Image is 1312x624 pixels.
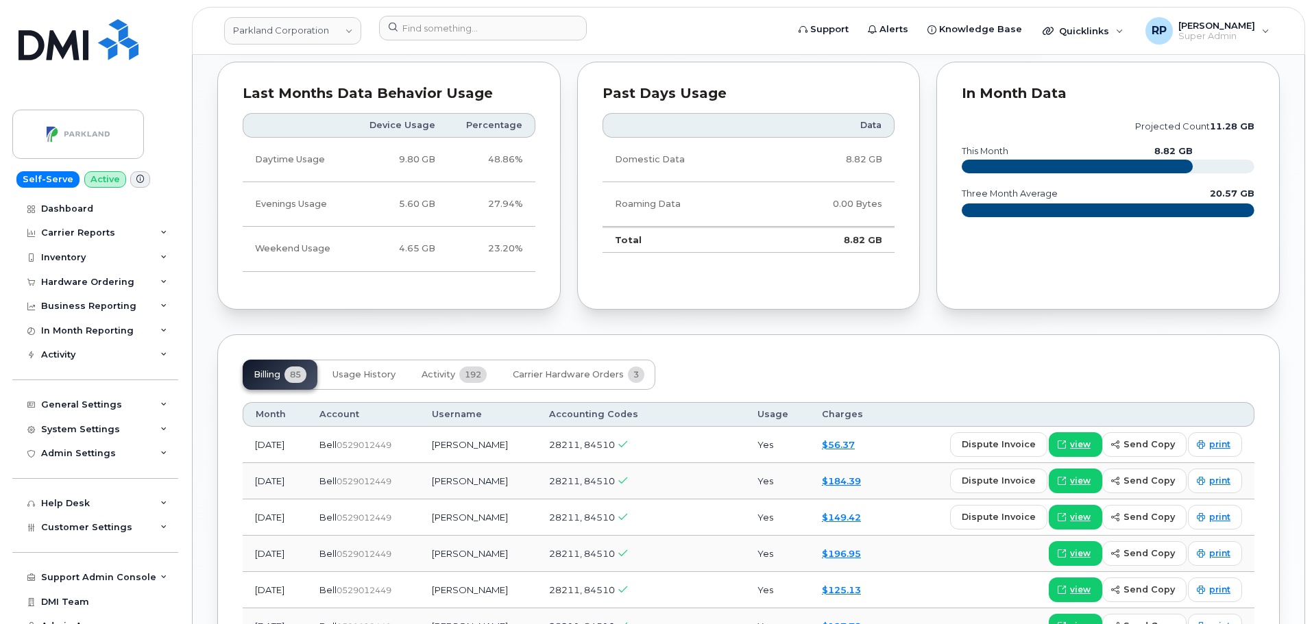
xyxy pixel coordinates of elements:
[745,536,810,572] td: Yes
[1188,541,1242,566] a: print
[1152,23,1167,39] span: RP
[603,87,895,101] div: Past Days Usage
[628,366,644,383] span: 3
[962,87,1254,101] div: In Month Data
[603,227,766,253] td: Total
[549,584,615,595] span: 28211, 84510
[513,369,624,380] span: Carrier Hardware Orders
[337,476,391,486] span: 0529012449
[745,463,810,499] td: Yes
[243,536,307,572] td: [DATE]
[420,427,537,463] td: [PERSON_NAME]
[549,512,615,523] span: 28211, 84510
[420,463,537,499] td: [PERSON_NAME]
[1049,505,1102,529] a: view
[350,138,448,182] td: 9.80 GB
[950,469,1047,493] button: dispute invoice
[459,366,487,383] span: 192
[1210,121,1254,132] tspan: 11.28 GB
[822,512,861,523] a: $149.42
[1102,432,1187,457] button: send copy
[243,87,535,101] div: Last Months Data Behavior Usage
[1210,188,1254,199] text: 20.57 GB
[961,188,1058,199] text: three month average
[745,427,810,463] td: Yes
[1135,121,1254,132] text: projected count
[1123,547,1175,560] span: send copy
[420,402,537,427] th: Username
[1070,475,1091,487] span: view
[1102,505,1187,529] button: send copy
[1188,505,1242,529] a: print
[307,402,420,427] th: Account
[962,474,1036,487] span: dispute invoice
[332,369,396,380] span: Usage History
[1102,469,1187,493] button: send copy
[789,16,858,43] a: Support
[243,463,307,499] td: [DATE]
[1188,432,1242,457] a: print
[745,572,810,608] td: Yes
[1033,17,1133,45] div: Quicklinks
[1188,577,1242,602] a: print
[448,113,535,138] th: Percentage
[1123,474,1175,487] span: send copy
[1070,438,1091,451] span: view
[337,512,391,523] span: 0529012449
[879,23,908,36] span: Alerts
[243,227,535,271] tr: Friday from 6:00pm to Monday 8:00am
[1154,146,1193,156] text: 8.82 GB
[1188,469,1242,493] a: print
[810,23,849,36] span: Support
[858,16,918,43] a: Alerts
[1209,584,1230,596] span: print
[1178,31,1255,42] span: Super Admin
[243,499,307,536] td: [DATE]
[603,182,766,227] td: Roaming Data
[379,16,587,40] input: Find something...
[243,427,307,463] td: [DATE]
[319,439,337,450] span: Bell
[243,227,350,271] td: Weekend Usage
[224,17,361,45] a: Parkland Corporation
[549,548,615,559] span: 28211, 84510
[422,369,455,380] span: Activity
[319,475,337,486] span: Bell
[810,402,886,427] th: Charges
[950,505,1047,529] button: dispute invoice
[537,402,745,427] th: Accounting Codes
[1209,438,1230,451] span: print
[1070,511,1091,523] span: view
[1049,577,1102,602] a: view
[745,499,810,536] td: Yes
[1136,17,1279,45] div: Ryan Partack
[1070,584,1091,596] span: view
[337,585,391,595] span: 0529012449
[766,113,895,138] th: Data
[766,227,895,253] td: 8.82 GB
[822,548,861,559] a: $196.95
[961,146,1008,156] text: this month
[745,402,810,427] th: Usage
[243,402,307,427] th: Month
[319,512,337,523] span: Bell
[603,138,766,182] td: Domestic Data
[350,182,448,227] td: 5.60 GB
[420,499,537,536] td: [PERSON_NAME]
[448,182,535,227] td: 27.94%
[950,432,1047,457] button: dispute invoice
[939,23,1022,36] span: Knowledge Base
[549,475,615,486] span: 28211, 84510
[1059,25,1109,36] span: Quicklinks
[1049,432,1102,457] a: view
[350,113,448,138] th: Device Usage
[243,182,350,227] td: Evenings Usage
[420,572,537,608] td: [PERSON_NAME]
[766,138,895,182] td: 8.82 GB
[350,227,448,271] td: 4.65 GB
[1123,438,1175,451] span: send copy
[1123,510,1175,523] span: send copy
[243,182,535,227] tr: Weekdays from 6:00pm to 8:00am
[822,475,861,486] a: $184.39
[243,138,350,182] td: Daytime Usage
